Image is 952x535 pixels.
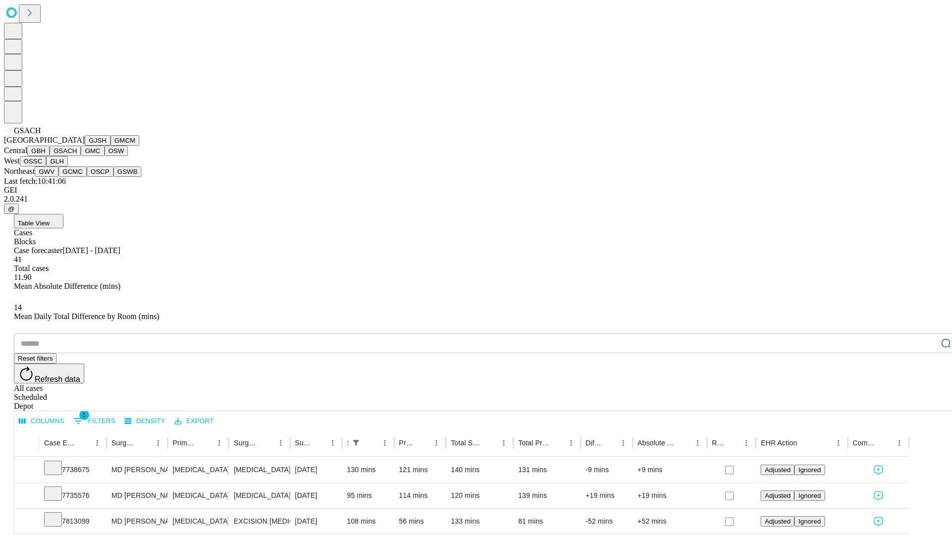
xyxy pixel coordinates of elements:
[4,177,66,185] span: Last fetch: 10:41:06
[173,509,224,534] div: [MEDICAL_DATA]
[14,303,22,312] span: 14
[14,255,22,264] span: 41
[44,509,102,534] div: 7813099
[62,246,120,255] span: [DATE] - [DATE]
[14,282,120,290] span: Mean Absolute Difference (mins)
[794,465,825,475] button: Ignored
[399,483,441,508] div: 114 mins
[212,436,226,450] button: Menu
[483,436,497,450] button: Sort
[798,466,821,474] span: Ignored
[712,439,725,447] div: Resolved in EHR
[586,457,628,482] div: -9 mins
[50,146,81,156] button: GSACH
[798,492,821,499] span: Ignored
[112,509,163,534] div: MD [PERSON_NAME] [PERSON_NAME] Md
[59,166,87,177] button: GCMC
[19,487,34,505] button: Expand
[586,483,628,508] div: +19 mins
[349,436,363,450] button: Show filters
[151,436,165,450] button: Menu
[295,439,311,447] div: Surgery Date
[616,436,630,450] button: Menu
[173,483,224,508] div: [MEDICAL_DATA]
[4,146,27,155] span: Central
[739,436,753,450] button: Menu
[14,312,159,321] span: Mean Daily Total Difference by Room (mins)
[14,214,63,228] button: Table View
[638,457,702,482] div: +9 mins
[295,483,337,508] div: [DATE]
[114,166,142,177] button: GSWB
[349,436,363,450] div: 1 active filter
[378,436,392,450] button: Menu
[364,436,378,450] button: Sort
[4,186,948,195] div: GEI
[112,439,136,447] div: Surgeon Name
[518,439,549,447] div: Total Predicted Duration
[691,436,705,450] button: Menu
[274,436,288,450] button: Menu
[761,490,794,501] button: Adjusted
[765,518,790,525] span: Adjusted
[81,146,104,156] button: GMC
[347,439,348,447] div: Scheduled In Room Duration
[4,195,948,204] div: 2.0.241
[122,414,168,429] button: Density
[798,436,812,450] button: Sort
[518,509,576,534] div: 81 mins
[347,483,389,508] div: 95 mins
[14,264,49,272] span: Total cases
[14,364,84,383] button: Refresh data
[234,483,285,508] div: [MEDICAL_DATA]
[451,439,482,447] div: Total Scheduled Duration
[586,439,601,447] div: Difference
[853,439,878,447] div: Comments
[4,204,19,214] button: @
[27,146,50,156] button: GBH
[19,462,34,479] button: Expand
[173,457,224,482] div: [MEDICAL_DATA]
[295,457,337,482] div: [DATE]
[326,436,340,450] button: Menu
[761,439,797,447] div: EHR Action
[260,436,274,450] button: Sort
[518,483,576,508] div: 139 mins
[518,457,576,482] div: 131 mins
[173,439,197,447] div: Primary Service
[87,166,114,177] button: OSCP
[451,509,508,534] div: 133 mins
[347,457,389,482] div: 130 mins
[20,156,47,166] button: OSSC
[16,414,67,429] button: Select columns
[347,509,389,534] div: 108 mins
[8,205,15,213] span: @
[112,457,163,482] div: MD [PERSON_NAME] [PERSON_NAME] Md
[14,246,62,255] span: Case forecaster
[399,439,415,447] div: Predicted In Room Duration
[234,457,285,482] div: [MEDICAL_DATA] REPAIR [MEDICAL_DATA] INITIAL
[19,513,34,531] button: Expand
[18,219,50,227] span: Table View
[85,135,111,146] button: GJSH
[638,439,676,447] div: Absolute Difference
[399,457,441,482] div: 121 mins
[798,518,821,525] span: Ignored
[312,436,326,450] button: Sort
[832,436,845,450] button: Menu
[172,414,216,429] button: Export
[725,436,739,450] button: Sort
[35,166,59,177] button: GWV
[765,466,790,474] span: Adjusted
[295,509,337,534] div: [DATE]
[892,436,906,450] button: Menu
[14,273,31,281] span: 11.90
[794,490,825,501] button: Ignored
[35,375,80,383] span: Refresh data
[794,516,825,527] button: Ignored
[76,436,90,450] button: Sort
[586,509,628,534] div: -52 mins
[14,353,57,364] button: Reset filters
[4,167,35,175] span: Northeast
[564,436,578,450] button: Menu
